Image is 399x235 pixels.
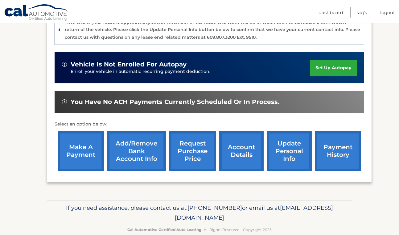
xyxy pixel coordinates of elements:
p: The end of your lease is approaching soon. A member of our lease end team will be in touch soon t... [65,19,360,40]
p: If you need assistance, please contact us at: or email us at [51,203,348,223]
a: account details [219,131,264,171]
span: You have no ACH payments currently scheduled or in process. [71,98,279,106]
img: alert-white.svg [62,99,67,104]
img: alert-white.svg [62,62,67,67]
strong: Cal Automotive Certified Auto Leasing [127,227,201,232]
a: Cal Automotive [4,4,69,22]
a: update personal info [267,131,312,171]
a: make a payment [58,131,104,171]
p: Select an option below: [55,121,364,128]
a: request purchase price [169,131,216,171]
p: Enroll your vehicle in automatic recurring payment deduction. [71,68,310,75]
a: Add/Remove bank account info [107,131,166,171]
span: vehicle is not enrolled for autopay [71,61,187,68]
span: [PHONE_NUMBER] [187,204,242,211]
a: set up autopay [310,60,357,76]
a: payment history [315,131,361,171]
p: - All Rights Reserved - Copyright 2025 [51,226,348,233]
a: Dashboard [319,7,343,18]
a: FAQ's [356,7,367,18]
a: Logout [380,7,395,18]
